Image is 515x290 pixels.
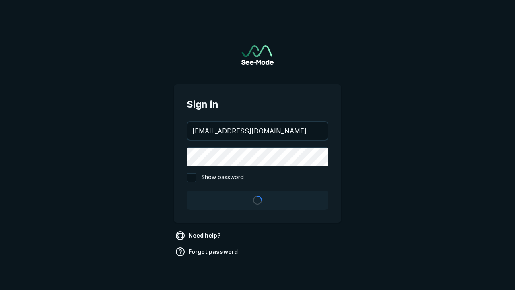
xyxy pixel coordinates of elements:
span: Show password [201,173,244,182]
a: Need help? [174,229,224,242]
img: See-Mode Logo [241,45,274,65]
a: Go to sign in [241,45,274,65]
input: your@email.com [187,122,328,140]
a: Forgot password [174,245,241,258]
span: Sign in [187,97,328,112]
